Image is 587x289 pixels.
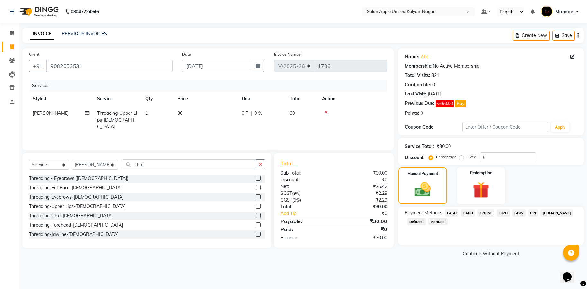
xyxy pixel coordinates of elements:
[513,31,550,41] button: Create New
[436,154,457,160] label: Percentage
[274,51,302,57] label: Invoice Number
[405,81,431,88] div: Card on file:
[477,209,494,217] span: ONLINE
[293,191,299,196] span: 9%
[405,91,426,97] div: Last Visit:
[437,143,451,150] div: ₹30.00
[276,210,343,217] a: Add Tip
[294,197,300,203] span: 9%
[141,92,173,106] th: Qty
[97,110,137,130] span: Threading-Upper Lips-[DEMOGRAPHIC_DATA]
[405,210,442,216] span: Payment Methods
[405,72,430,79] div: Total Visits:
[405,154,425,161] div: Discount:
[467,180,494,200] img: _gift.svg
[334,225,392,233] div: ₹0
[421,110,423,117] div: 0
[123,159,256,169] input: Search or Scan
[177,110,182,116] span: 30
[254,110,262,117] span: 0 %
[334,176,392,183] div: ₹0
[334,234,392,241] div: ₹30.00
[286,92,318,106] th: Total
[528,209,538,217] span: UPI
[93,92,141,106] th: Service
[280,197,292,203] span: CGST
[33,110,69,116] span: [PERSON_NAME]
[276,234,334,241] div: Balance :
[251,110,252,117] span: |
[405,143,434,150] div: Service Total:
[334,190,392,197] div: ₹2.29
[276,183,334,190] div: Net:
[470,170,492,176] label: Redemption
[62,31,107,37] a: PREVIOUS INVOICES
[431,72,439,79] div: 821
[497,209,510,217] span: LUZO
[238,92,286,106] th: Disc
[290,110,295,116] span: 30
[182,51,191,57] label: Date
[541,6,552,17] img: Manager
[334,170,392,176] div: ₹30.00
[29,222,123,229] div: Threading-Forehead-[DEMOGRAPHIC_DATA]
[410,180,436,199] img: _cash.svg
[16,3,60,21] img: logo
[407,218,426,225] span: DefiDeal
[343,210,392,217] div: ₹0
[405,63,577,69] div: No Active Membership
[436,100,454,107] span: ₹650.00
[405,53,419,60] div: Name:
[29,231,119,238] div: Threading-Jawline-[DEMOGRAPHIC_DATA]
[556,8,575,15] span: Manager
[551,122,569,132] button: Apply
[276,217,334,225] div: Payable:
[400,250,583,257] a: Continue Without Payment
[428,218,448,225] span: MariDeal
[318,92,387,106] th: Action
[29,92,93,106] th: Stylist
[432,81,435,88] div: 0
[276,203,334,210] div: Total:
[276,190,334,197] div: ( )
[29,60,47,72] button: +91
[280,160,295,167] span: Total
[29,212,113,219] div: Threading-Chin-[DEMOGRAPHIC_DATA]
[334,203,392,210] div: ₹30.00
[30,80,392,92] div: Services
[405,100,434,107] div: Previous Due:
[242,110,248,117] span: 0 F
[30,28,54,40] a: INVOICE
[512,209,526,217] span: GPay
[29,51,39,57] label: Client
[334,183,392,190] div: ₹25.42
[560,263,581,283] iframe: chat widget
[276,176,334,183] div: Discount:
[445,209,459,217] span: CASH
[462,122,549,132] input: Enter Offer / Coupon Code
[276,225,334,233] div: Paid:
[334,197,392,203] div: ₹2.29
[467,154,476,160] label: Fixed
[280,190,292,196] span: SGST
[405,110,419,117] div: Points:
[405,63,433,69] div: Membership:
[540,209,573,217] span: [DOMAIN_NAME]
[405,124,462,131] div: Coupon Code
[71,3,99,21] b: 08047224946
[276,197,334,203] div: ( )
[29,175,128,182] div: Threading - Eyebrows ([DEMOGRAPHIC_DATA])
[46,60,173,72] input: Search by Name/Mobile/Email/Code
[421,53,429,60] a: Abc
[334,217,392,225] div: ₹30.00
[145,110,148,116] span: 1
[29,185,122,191] div: Threading-Full Face-[DEMOGRAPHIC_DATA]
[461,209,475,217] span: CARD
[29,194,124,201] div: Threading-Eyebrows-[DEMOGRAPHIC_DATA]
[29,203,126,210] div: Threading-Upper Lips-[DEMOGRAPHIC_DATA]
[276,170,334,176] div: Sub Total:
[407,171,438,176] label: Manual Payment
[455,100,466,107] button: Pay
[552,31,575,41] button: Save
[173,92,238,106] th: Price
